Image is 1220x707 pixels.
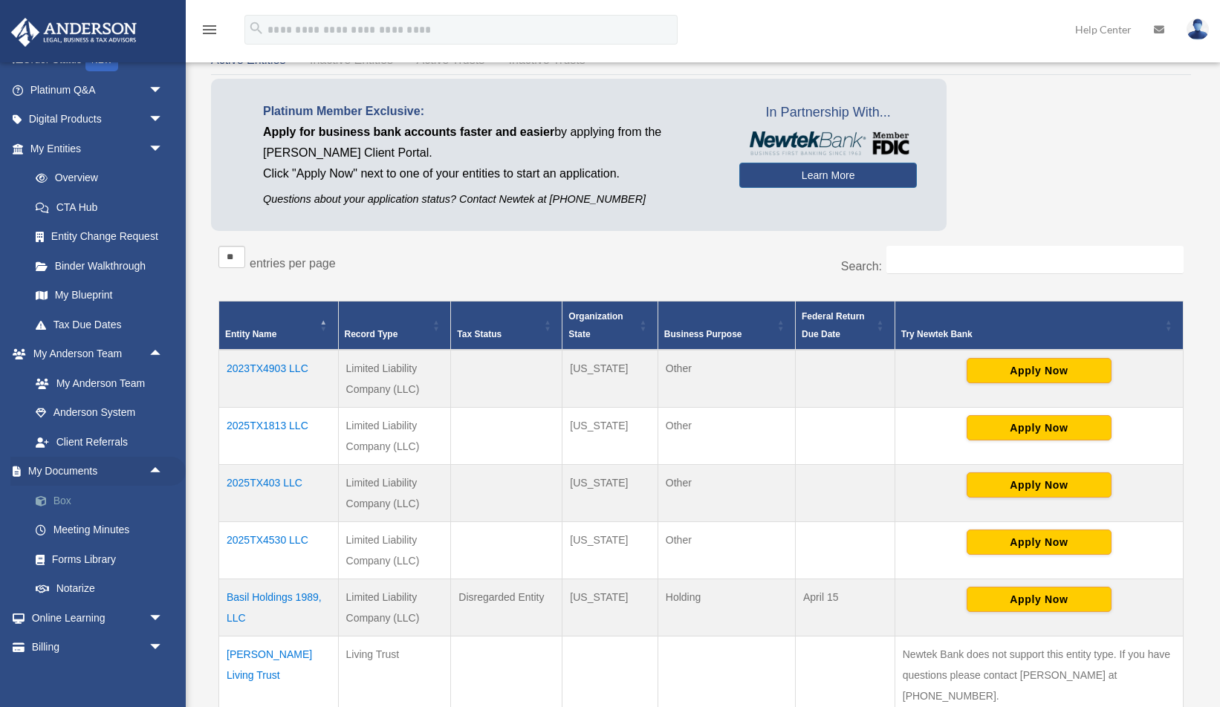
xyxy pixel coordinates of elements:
[219,521,339,579] td: 2025TX4530 LLC
[10,134,178,163] a: My Entitiesarrow_drop_down
[967,530,1112,555] button: Apply Now
[1187,19,1209,40] img: User Pic
[248,20,265,36] i: search
[338,350,451,408] td: Limited Liability Company (LLC)
[967,587,1112,612] button: Apply Now
[747,131,909,155] img: NewtekBankLogoSM.png
[562,464,658,521] td: [US_STATE]
[219,579,339,636] td: Basil Holdings 1989, LLC
[21,163,171,193] a: Overview
[10,339,186,369] a: My Anderson Teamarrow_drop_up
[225,329,276,339] span: Entity Name
[21,427,186,457] a: Client Referrals
[739,163,917,188] a: Learn More
[562,521,658,579] td: [US_STATE]
[841,260,882,273] label: Search:
[149,134,178,164] span: arrow_drop_down
[21,368,186,398] a: My Anderson Team
[658,350,795,408] td: Other
[21,515,186,545] a: Meeting Minutes
[664,329,742,339] span: Business Purpose
[21,222,178,252] a: Entity Change Request
[201,26,218,39] a: menu
[149,603,178,633] span: arrow_drop_down
[310,53,393,66] span: Inactive Entities
[739,101,917,125] span: In Partnership With...
[149,633,178,663] span: arrow_drop_down
[338,407,451,464] td: Limited Liability Company (LLC)
[658,521,795,579] td: Other
[562,579,658,636] td: [US_STATE]
[10,105,186,134] a: Digital Productsarrow_drop_down
[417,53,485,66] span: Active Trusts
[263,122,717,163] p: by applying from the [PERSON_NAME] Client Portal.
[658,301,795,350] th: Business Purpose: Activate to sort
[967,472,1112,498] button: Apply Now
[21,251,178,281] a: Binder Walkthrough
[338,579,451,636] td: Limited Liability Company (LLC)
[10,457,186,486] a: My Documentsarrow_drop_up
[10,633,186,662] a: Billingarrow_drop_down
[967,358,1112,383] button: Apply Now
[149,339,178,370] span: arrow_drop_up
[219,407,339,464] td: 2025TX1813 LLC
[509,53,585,66] span: Inactive Trusts
[149,75,178,105] span: arrow_drop_down
[263,101,717,122] p: Platinum Member Exclusive:
[802,311,865,339] span: Federal Return Due Date
[451,301,562,350] th: Tax Status: Activate to sort
[219,464,339,521] td: 2025TX403 LLC
[7,18,141,47] img: Anderson Advisors Platinum Portal
[967,415,1112,440] button: Apply Now
[901,325,1161,343] div: Try Newtek Bank
[796,301,895,350] th: Federal Return Due Date: Activate to sort
[345,329,398,339] span: Record Type
[562,350,658,408] td: [US_STATE]
[21,486,186,515] a: Box
[562,407,658,464] td: [US_STATE]
[796,579,895,636] td: April 15
[21,574,186,604] a: Notarize
[149,105,178,135] span: arrow_drop_down
[338,301,451,350] th: Record Type: Activate to sort
[658,579,795,636] td: Holding
[338,464,451,521] td: Limited Liability Company (LLC)
[263,190,717,209] p: Questions about your application status? Contact Newtek at [PHONE_NUMBER]
[338,521,451,579] td: Limited Liability Company (LLC)
[568,311,623,339] span: Organization State
[219,350,339,408] td: 2023TX4903 LLC
[211,53,285,66] span: Active Entities
[895,301,1183,350] th: Try Newtek Bank : Activate to sort
[263,126,554,138] span: Apply for business bank accounts faster and easier
[21,398,186,428] a: Anderson System
[21,310,178,339] a: Tax Due Dates
[658,407,795,464] td: Other
[149,457,178,487] span: arrow_drop_up
[457,329,502,339] span: Tax Status
[658,464,795,521] td: Other
[201,21,218,39] i: menu
[219,301,339,350] th: Entity Name: Activate to invert sorting
[10,75,186,105] a: Platinum Q&Aarrow_drop_down
[10,603,186,633] a: Online Learningarrow_drop_down
[21,192,178,222] a: CTA Hub
[250,257,336,270] label: entries per page
[562,301,658,350] th: Organization State: Activate to sort
[263,163,717,184] p: Click "Apply Now" next to one of your entities to start an application.
[451,579,562,636] td: Disregarded Entity
[21,544,186,574] a: Forms Library
[21,281,178,310] a: My Blueprint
